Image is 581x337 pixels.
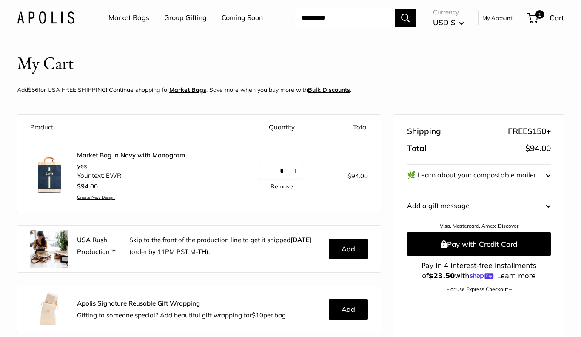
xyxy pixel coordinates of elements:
[407,124,441,139] span: Shipping
[271,183,293,189] a: Remove
[407,141,427,156] span: Total
[550,13,564,22] span: Cart
[308,86,350,94] u: Bulk Discounts
[77,151,185,160] a: Market Bag in Navy with Monogram
[275,167,288,174] input: Quantity
[108,11,149,24] a: Market Bags
[77,171,185,181] li: Your text: EWR
[252,311,263,319] span: $10
[329,239,368,259] button: Add
[77,236,116,256] strong: USA Rush Production™
[407,232,551,256] button: Pay with Credit Card
[290,236,311,244] b: [DATE]
[329,299,368,320] button: Add
[77,194,185,200] a: Create New Design
[17,11,74,24] img: Apolis
[30,290,68,328] img: Apolis_GiftWrapping_5_90x_2x.jpg
[407,165,551,186] button: 🌿 Learn about your compostable mailer
[28,86,38,94] span: $56
[295,9,395,27] input: Search...
[535,10,544,19] span: 1
[77,311,287,319] span: Gifting to someone special? Add beautiful gift wrapping for per bag.
[433,18,455,27] span: USD $
[222,11,263,24] a: Coming Soon
[433,16,464,29] button: USD $
[347,172,368,180] span: $94.00
[324,115,381,140] th: Total
[239,115,324,140] th: Quantity
[482,13,513,23] a: My Account
[17,84,351,95] p: Add for USA FREE SHIPPING! Continue shopping for . Save more when you buy more with .
[30,156,68,194] img: Market Bag in Navy with Monogram
[169,86,206,94] a: Market Bags
[407,195,551,217] button: Add a gift message
[407,307,551,326] iframe: PayPal-paypal
[17,51,74,76] h1: My Cart
[77,182,98,190] span: $94.00
[433,6,464,18] span: Currency
[30,230,68,268] img: rush.jpg
[395,9,416,27] button: Search
[527,11,564,25] a: 1 Cart
[447,286,512,292] a: – or use Express Checkout –
[288,163,303,179] button: Increase quantity by 1
[527,126,546,136] span: $150
[525,143,551,153] span: $94.00
[77,299,200,307] strong: Apolis Signature Reusable Gift Wrapping
[164,11,207,24] a: Group Gifting
[440,223,518,229] a: Visa, Mastercard, Amex, Discover
[77,161,185,171] li: yes
[129,234,322,258] p: Skip to the front of the production line to get it shipped (order by 11PM PST M-TH).
[260,163,275,179] button: Decrease quantity by 1
[508,124,551,139] span: FREE +
[17,115,239,140] th: Product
